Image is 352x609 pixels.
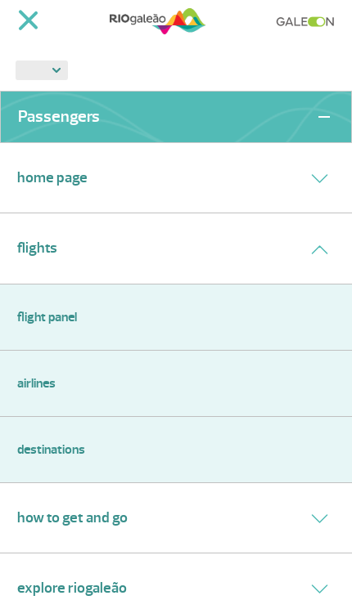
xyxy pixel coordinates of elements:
a: How to get and go [17,507,128,529]
a: Explore RIOgaleão [17,577,127,599]
a: Home Page [17,167,88,189]
a: Flights [17,237,57,259]
a: Passengers [18,111,100,123]
a: Destinations [17,440,335,459]
a: Airlines [17,374,335,393]
a: Flight panel [17,307,335,327]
